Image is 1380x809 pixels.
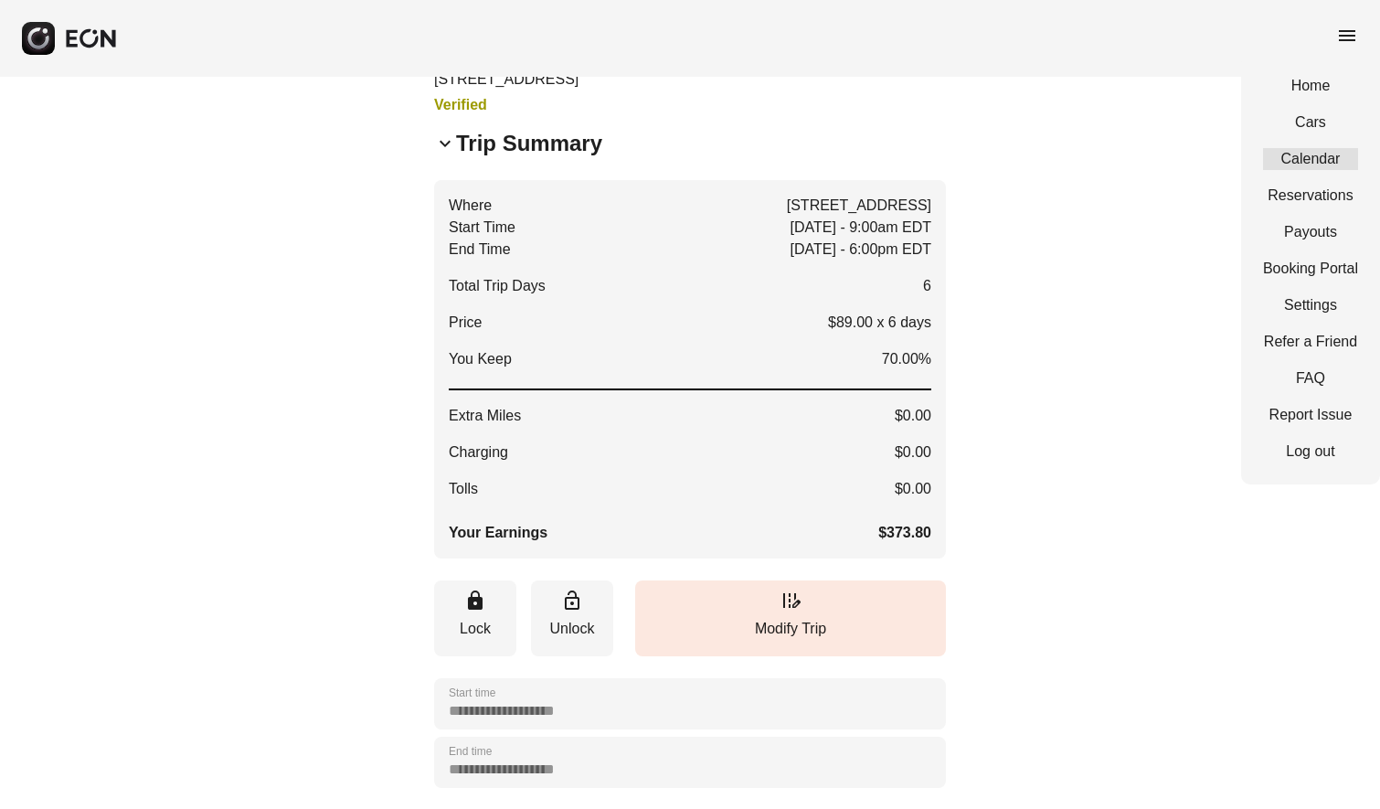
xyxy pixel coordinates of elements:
[644,618,937,640] p: Modify Trip
[449,312,482,334] p: Price
[1263,258,1358,280] a: Booking Portal
[434,133,456,154] span: keyboard_arrow_down
[456,129,602,158] h2: Trip Summary
[635,580,946,656] button: Modify Trip
[895,478,931,500] span: $0.00
[464,590,486,612] span: lock
[895,442,931,463] span: $0.00
[828,312,931,334] p: $89.00 x 6 days
[1263,221,1358,243] a: Payouts
[449,478,478,500] span: Tolls
[449,522,547,544] span: Your Earnings
[1263,441,1358,463] a: Log out
[1263,148,1358,170] a: Calendar
[1263,75,1358,97] a: Home
[895,405,931,427] span: $0.00
[882,348,931,370] span: 70.00%
[434,69,618,90] p: [STREET_ADDRESS]
[1263,294,1358,316] a: Settings
[791,239,931,261] span: [DATE] - 6:00pm EDT
[531,580,613,656] button: Unlock
[1336,25,1358,47] span: menu
[1263,112,1358,133] a: Cars
[923,275,931,297] span: 6
[449,217,515,239] span: Start Time
[449,275,546,297] span: Total Trip Days
[1263,331,1358,353] a: Refer a Friend
[1263,404,1358,426] a: Report Issue
[787,195,931,217] span: [STREET_ADDRESS]
[791,217,931,239] span: [DATE] - 9:00am EDT
[434,580,516,656] button: Lock
[449,239,511,261] span: End Time
[434,94,618,116] h3: Verified
[561,590,583,612] span: lock_open
[780,590,801,612] span: edit_road
[449,348,512,370] span: You Keep
[434,180,946,559] button: Where[STREET_ADDRESS]Start Time[DATE] - 9:00am EDTEnd Time[DATE] - 6:00pm EDTTotal Trip Days6Pric...
[1263,185,1358,207] a: Reservations
[1263,367,1358,389] a: FAQ
[878,522,931,544] span: $373.80
[449,442,508,463] span: Charging
[443,618,507,640] p: Lock
[449,405,521,427] span: Extra Miles
[540,618,604,640] p: Unlock
[449,195,492,217] span: Where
